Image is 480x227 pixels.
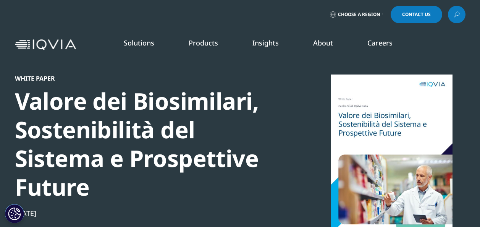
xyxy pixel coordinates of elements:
div: White Paper [15,75,277,82]
a: Insights [252,38,279,47]
button: Cookies Settings [5,204,24,223]
a: Careers [367,38,393,47]
span: Contact Us [402,12,431,17]
a: About [313,38,333,47]
div: Valore dei Biosimilari, Sostenibilità del Sistema e Prospettive Future [15,87,277,201]
span: Choose a Region [338,11,380,18]
nav: Primary [79,27,465,63]
div: [DATE] [15,209,277,218]
a: Contact Us [391,6,442,23]
a: Solutions [124,38,154,47]
a: Products [189,38,218,47]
